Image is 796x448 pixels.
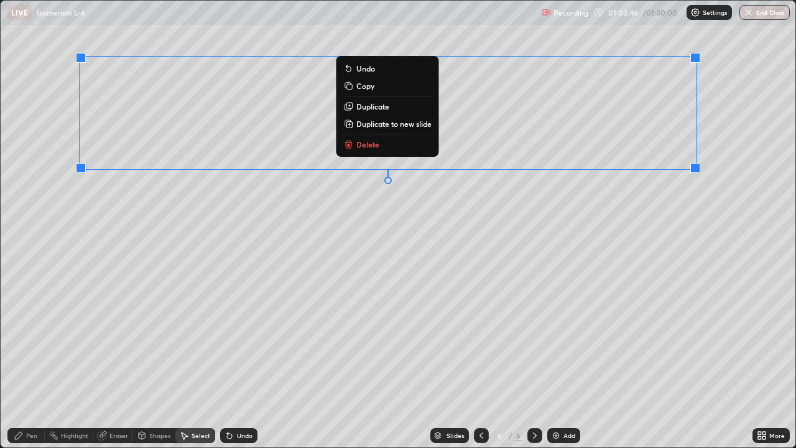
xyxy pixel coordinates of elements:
div: Add [563,432,575,439]
img: end-class-cross [744,7,754,17]
button: Delete [341,137,434,152]
div: 6 [494,432,506,439]
p: Isomerism L-6 [37,7,85,17]
p: Recording [553,8,588,17]
div: More [769,432,785,439]
p: Delete [356,139,379,149]
button: Undo [341,61,434,76]
div: Eraser [109,432,128,439]
button: Copy [341,78,434,93]
div: Select [192,432,210,439]
img: add-slide-button [551,431,561,441]
div: Slides [447,432,464,439]
p: Copy [356,81,374,91]
p: Settings [703,9,727,16]
p: Duplicate [356,101,389,111]
button: Duplicate to new slide [341,116,434,131]
img: recording.375f2c34.svg [541,7,551,17]
p: Undo [356,63,375,73]
div: / [509,432,512,439]
p: Duplicate to new slide [356,119,432,129]
div: Highlight [61,432,88,439]
button: End Class [739,5,790,20]
div: Undo [237,432,252,439]
div: 6 [515,430,522,441]
div: Shapes [149,432,170,439]
div: Pen [26,432,37,439]
img: class-settings-icons [690,7,700,17]
button: Duplicate [341,99,434,114]
p: LIVE [11,7,28,17]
